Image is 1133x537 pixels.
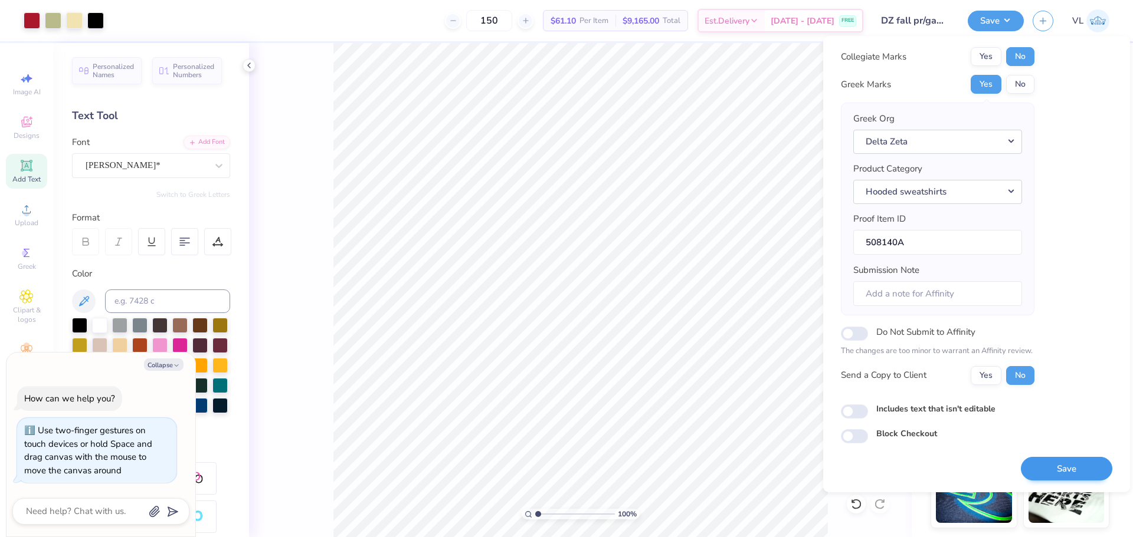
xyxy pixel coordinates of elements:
input: Untitled Design [872,9,959,32]
button: Hooded sweatshirts [853,180,1022,204]
div: Send a Copy to Client [841,368,926,382]
button: No [1006,47,1034,66]
label: Do Not Submit to Affinity [876,324,975,340]
div: How can we help you? [24,393,115,404]
button: Delta Zeta [853,130,1022,154]
span: VL [1072,14,1083,28]
span: Personalized Names [93,62,135,79]
span: $61.10 [551,15,576,27]
span: Personalized Numbers [173,62,215,79]
span: Add Text [12,174,41,184]
label: Block Checkout [876,427,937,440]
input: e.g. 7428 c [105,289,230,313]
p: The changes are too minor to warrant an Affinity review. [841,345,1034,357]
button: Yes [971,47,1001,66]
label: Greek Org [853,112,895,126]
div: Use two-finger gestures on touch devices or hold Space and drag canvas with the mouse to move the... [24,424,152,476]
img: Vincent Lloyd Laurel [1086,9,1109,32]
button: Yes [971,366,1001,385]
label: Submission Note [853,263,919,277]
label: Product Category [853,162,922,176]
label: Font [72,136,90,149]
span: Upload [15,218,38,228]
input: Add a note for Affinity [853,281,1022,307]
div: Greek Marks [841,78,891,91]
button: Save [968,11,1024,31]
span: Total [663,15,680,27]
div: Color [72,267,230,281]
span: [DATE] - [DATE] [771,15,834,27]
span: Greek [18,262,36,271]
a: VL [1072,9,1109,32]
button: Yes [971,75,1001,94]
div: Collegiate Marks [841,50,906,64]
label: Proof Item ID [853,212,906,226]
img: Glow in the Dark Ink [936,464,1012,523]
span: Designs [14,131,40,140]
span: 100 % [618,509,637,519]
span: Image AI [13,87,41,97]
span: Clipart & logos [6,305,47,324]
div: Text Tool [72,108,230,124]
span: Est. Delivery [705,15,749,27]
input: – – [466,10,512,31]
div: Add Font [184,136,230,149]
img: Water based Ink [1029,464,1105,523]
button: Switch to Greek Letters [156,190,230,199]
span: Per Item [579,15,608,27]
span: $9,165.00 [623,15,659,27]
div: Format [72,211,231,225]
button: Collapse [144,358,184,371]
button: Save [1021,457,1112,481]
button: No [1006,366,1034,385]
label: Includes text that isn't editable [876,403,996,415]
span: FREE [841,17,854,25]
button: No [1006,75,1034,94]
